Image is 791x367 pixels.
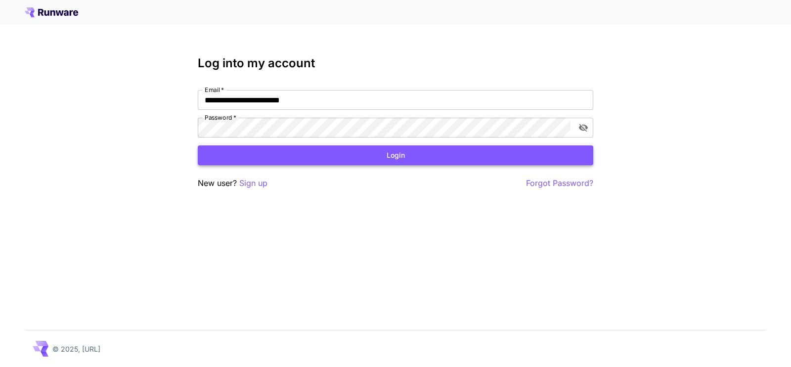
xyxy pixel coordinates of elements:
button: toggle password visibility [574,119,592,137]
label: Password [205,113,236,122]
button: Forgot Password? [526,177,593,189]
h3: Log into my account [198,56,593,70]
button: Login [198,145,593,166]
p: © 2025, [URL] [52,344,100,354]
label: Email [205,86,224,94]
p: New user? [198,177,267,189]
button: Sign up [239,177,267,189]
